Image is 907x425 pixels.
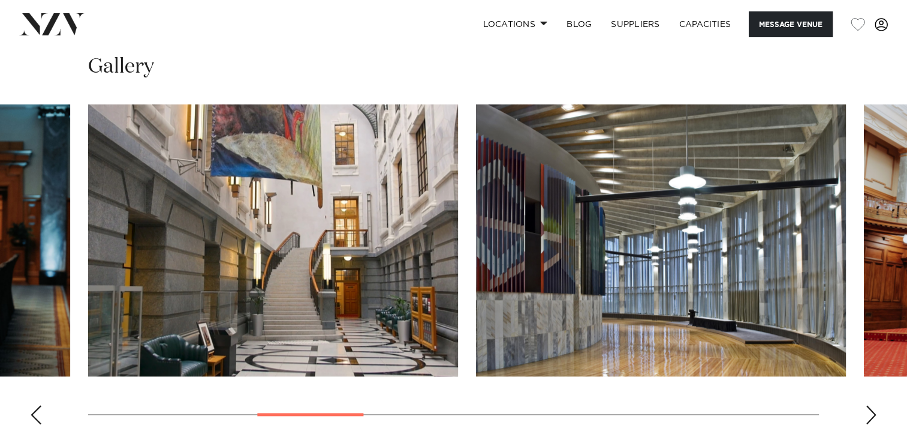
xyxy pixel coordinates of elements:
a: SUPPLIERS [601,11,669,37]
a: Locations [473,11,557,37]
a: Capacities [670,11,741,37]
swiper-slide: 4 / 13 [88,104,458,376]
img: nzv-logo.png [19,13,85,35]
swiper-slide: 5 / 13 [476,104,846,376]
a: BLOG [557,11,601,37]
button: Message Venue [749,11,833,37]
h2: Gallery [88,53,154,80]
